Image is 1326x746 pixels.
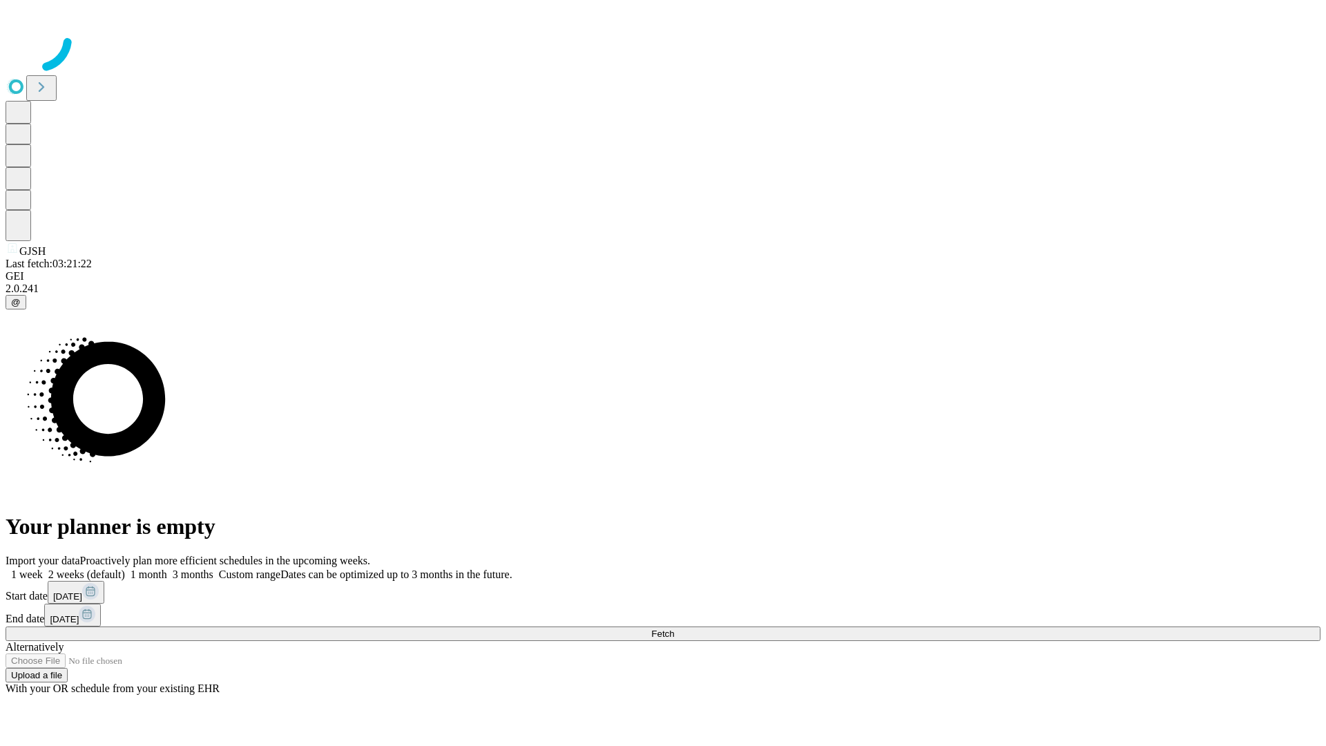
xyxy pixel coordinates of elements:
[44,604,101,627] button: [DATE]
[80,555,370,566] span: Proactively plan more efficient schedules in the upcoming weeks.
[6,270,1320,283] div: GEI
[6,258,92,269] span: Last fetch: 03:21:22
[19,245,46,257] span: GJSH
[48,568,125,580] span: 2 weeks (default)
[6,283,1320,295] div: 2.0.241
[6,555,80,566] span: Import your data
[6,627,1320,641] button: Fetch
[11,568,43,580] span: 1 week
[219,568,280,580] span: Custom range
[11,297,21,307] span: @
[6,682,220,694] span: With your OR schedule from your existing EHR
[6,581,1320,604] div: Start date
[6,295,26,309] button: @
[6,668,68,682] button: Upload a file
[53,591,82,602] span: [DATE]
[651,629,674,639] span: Fetch
[6,641,64,653] span: Alternatively
[48,581,104,604] button: [DATE]
[50,614,79,624] span: [DATE]
[6,514,1320,539] h1: Your planner is empty
[173,568,213,580] span: 3 months
[131,568,167,580] span: 1 month
[6,604,1320,627] div: End date
[280,568,512,580] span: Dates can be optimized up to 3 months in the future.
